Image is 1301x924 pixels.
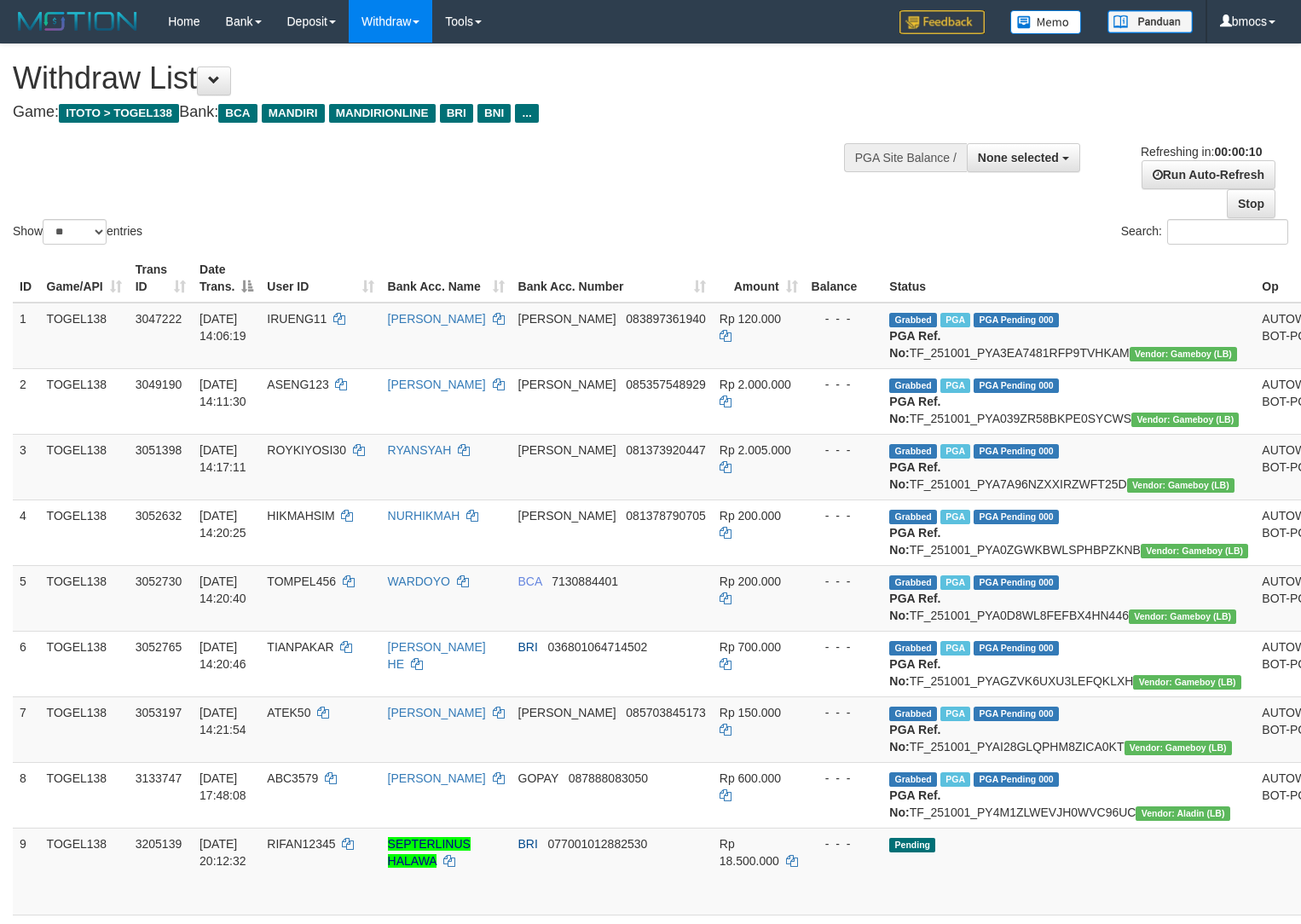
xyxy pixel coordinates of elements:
[882,631,1255,696] td: TF_251001_PYAGZVK6UXU3LEFQKLXH
[974,444,1059,459] span: PGA Pending
[626,706,705,719] span: Copy 085703845173 to clipboard
[518,312,616,326] span: [PERSON_NAME]
[812,573,876,590] div: - - -
[882,500,1255,565] td: TF_251001_PYA0ZGWKBWLSPHBPZKNB
[129,254,193,303] th: Trans ID: activate to sort column ascending
[518,640,538,654] span: BRI
[136,509,182,523] span: 3052632
[882,762,1255,828] td: TF_251001_PY4M1ZLWEVJH0WVC96UC
[1131,413,1239,427] span: Vendor URL: https://dashboard.q2checkout.com/secure
[552,575,618,588] span: Copy 7130884401 to clipboard
[940,444,970,459] span: Marked by bmocs
[720,443,791,457] span: Rp 2.005.000
[720,575,781,588] span: Rp 200.000
[882,368,1255,434] td: TF_251001_PYA039ZR58BKPE0SYCWS
[512,254,713,303] th: Bank Acc. Number: activate to sort column ascending
[812,704,876,721] div: - - -
[518,771,558,785] span: GOPAY
[262,104,325,123] span: MANDIRI
[518,443,616,457] span: [PERSON_NAME]
[978,151,1059,165] span: None selected
[136,443,182,457] span: 3051398
[889,526,940,557] b: PGA Ref. No:
[720,837,779,868] span: Rp 18.500.000
[812,770,876,787] div: - - -
[13,368,40,434] td: 2
[548,640,648,654] span: Copy 036801064714502 to clipboard
[1127,478,1235,493] span: Vendor URL: https://dashboard.q2checkout.com/secure
[267,706,310,719] span: ATEK50
[844,143,967,172] div: PGA Site Balance /
[1130,347,1237,361] span: Vendor URL: https://dashboard.q2checkout.com/secure
[889,329,940,360] b: PGA Ref. No:
[13,254,40,303] th: ID
[889,378,937,393] span: Grabbed
[329,104,436,123] span: MANDIRIONLINE
[518,378,616,391] span: [PERSON_NAME]
[136,771,182,785] span: 3133747
[199,443,246,474] span: [DATE] 14:17:11
[13,303,40,369] td: 1
[626,378,705,391] span: Copy 085357548929 to clipboard
[812,835,876,852] div: - - -
[199,312,246,343] span: [DATE] 14:06:19
[199,706,246,736] span: [DATE] 14:21:54
[267,378,328,391] span: ASENG123
[812,507,876,524] div: - - -
[1167,219,1288,245] input: Search:
[1121,219,1288,245] label: Search:
[974,510,1059,524] span: PGA Pending
[967,143,1080,172] button: None selected
[812,442,876,459] div: - - -
[882,254,1255,303] th: Status
[13,696,40,762] td: 7
[199,378,246,408] span: [DATE] 14:11:30
[267,443,346,457] span: ROYKIYOSI30
[43,219,107,245] select: Showentries
[440,104,473,123] span: BRI
[388,575,450,588] a: WARDOYO
[267,837,335,851] span: RIFAN12345
[889,313,937,327] span: Grabbed
[13,9,142,34] img: MOTION_logo.png
[1133,675,1240,690] span: Vendor URL: https://dashboard.q2checkout.com/secure
[518,706,616,719] span: [PERSON_NAME]
[388,706,486,719] a: [PERSON_NAME]
[889,838,935,852] span: Pending
[260,254,380,303] th: User ID: activate to sort column ascending
[388,509,460,523] a: NURHIKMAH
[889,395,940,425] b: PGA Ref. No:
[136,378,182,391] span: 3049190
[974,641,1059,655] span: PGA Pending
[889,772,937,787] span: Grabbed
[199,640,246,671] span: [DATE] 14:20:46
[626,443,705,457] span: Copy 081373920447 to clipboard
[40,500,129,565] td: TOGEL138
[940,510,970,524] span: Marked by bmocs
[13,500,40,565] td: 4
[59,104,179,123] span: ITOTO > TOGEL138
[569,771,648,785] span: Copy 087888083050 to clipboard
[199,509,246,540] span: [DATE] 14:20:25
[518,575,542,588] span: BCA
[13,434,40,500] td: 3
[267,509,334,523] span: HIKMAHSIM
[136,706,182,719] span: 3053197
[889,575,937,590] span: Grabbed
[388,837,471,868] a: SEPTERLINUS HALAWA
[518,509,616,523] span: [PERSON_NAME]
[388,378,486,391] a: [PERSON_NAME]
[136,575,182,588] span: 3052730
[889,444,937,459] span: Grabbed
[199,837,246,868] span: [DATE] 20:12:32
[889,723,940,754] b: PGA Ref. No:
[1010,10,1082,34] img: Button%20Memo.svg
[720,509,781,523] span: Rp 200.000
[13,219,142,245] label: Show entries
[882,696,1255,762] td: TF_251001_PYAI28GLQPHM8ZICA0KT
[940,313,970,327] span: Marked by bmocs
[889,460,940,491] b: PGA Ref. No:
[1227,189,1275,218] a: Stop
[388,640,486,671] a: [PERSON_NAME] HE
[13,762,40,828] td: 8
